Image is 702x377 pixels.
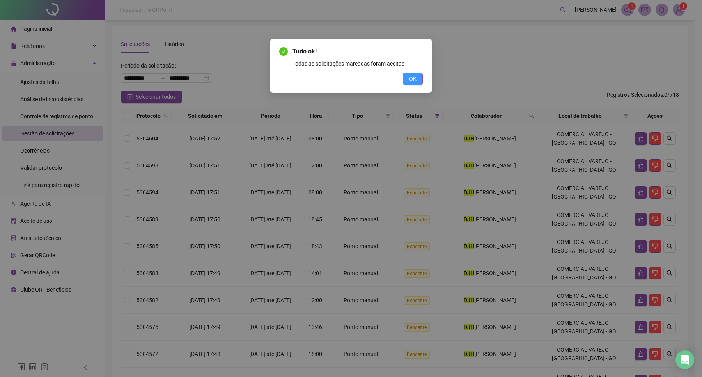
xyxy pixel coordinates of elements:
span: Tudo ok! [292,47,423,56]
span: OK [409,75,417,83]
div: Open Intercom Messenger [675,350,694,369]
button: OK [403,73,423,85]
div: Todas as solicitações marcadas foram aceitas [292,59,423,68]
span: check-circle [279,47,288,56]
